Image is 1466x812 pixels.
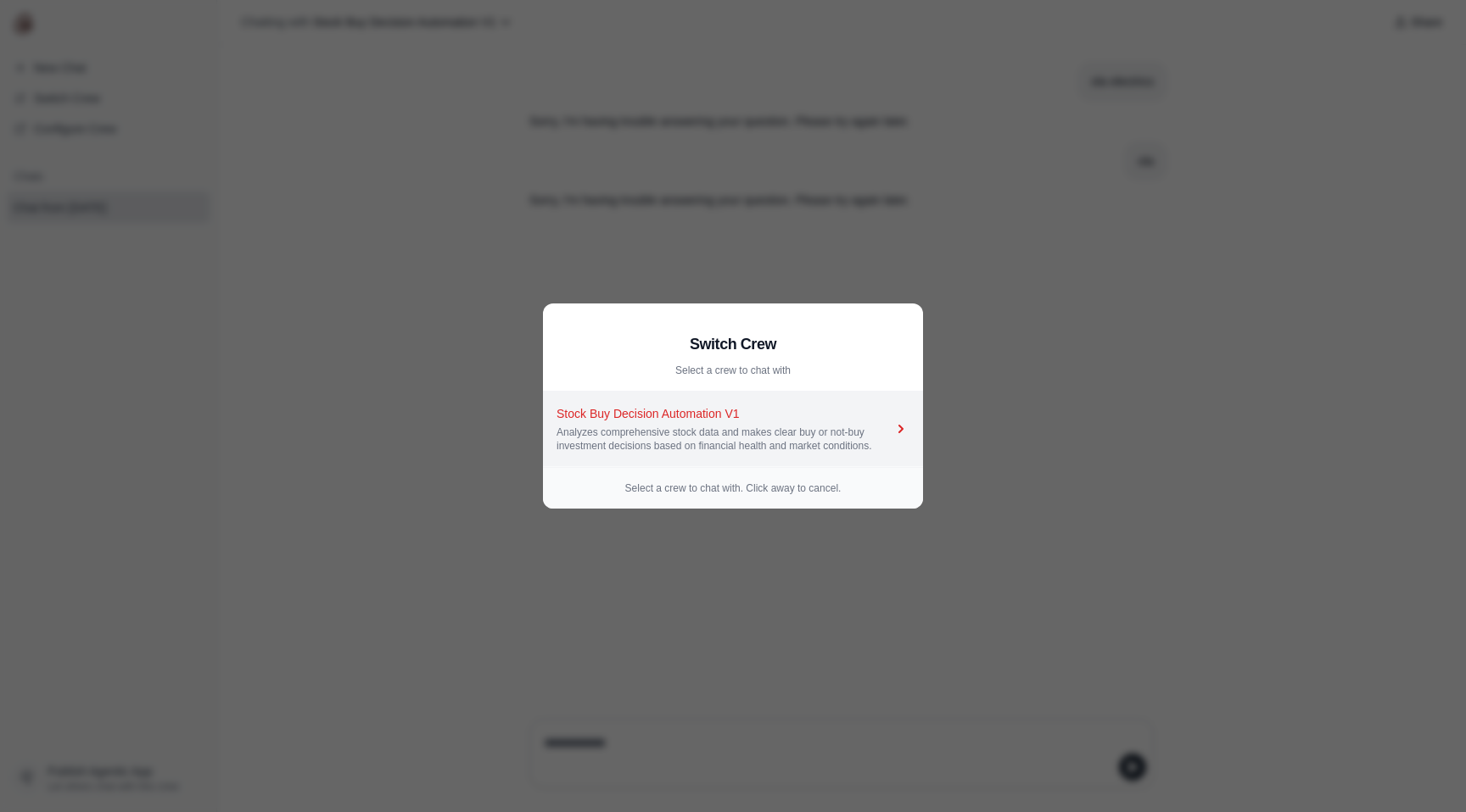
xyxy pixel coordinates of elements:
div: Analyzes comprehensive stock data and makes clear buy or not-buy investment decisions based on fi... [557,425,892,453]
a: Stock Buy Decision Automation V1 Analyzes comprehensive stock data and makes clear buy or not-buy... [543,392,923,467]
h2: Switch Crew [557,332,909,356]
p: Select a crew to chat with. Click away to cancel. [557,481,909,495]
p: Select a crew to chat with [557,364,909,377]
div: Stock Buy Decision Automation V1 [557,405,892,422]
